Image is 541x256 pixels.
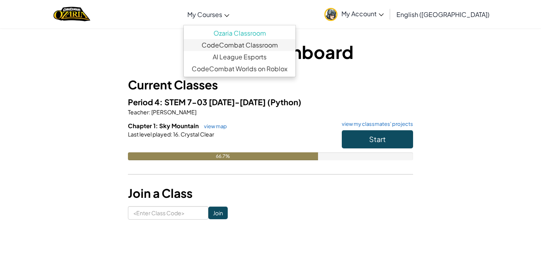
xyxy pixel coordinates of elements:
[267,97,301,107] span: (Python)
[184,63,295,75] a: CodeCombat Worlds on Roblox
[320,2,388,27] a: My Account
[53,6,90,22] a: Ozaria by CodeCombat logo
[392,4,493,25] a: English ([GEOGRAPHIC_DATA])
[128,76,413,94] h3: Current Classes
[128,184,413,202] h3: Join a Class
[187,10,222,19] span: My Courses
[184,27,295,39] a: Ozaria Classroom
[342,130,413,148] button: Start
[53,6,90,22] img: Home
[128,97,267,107] span: Period 4: STEM 7-03 [DATE]-[DATE]
[149,108,150,116] span: :
[200,123,227,129] a: view map
[396,10,490,19] span: English ([GEOGRAPHIC_DATA])
[184,39,295,51] a: CodeCombat Classroom
[171,131,172,138] span: :
[184,51,295,63] a: AI League Esports
[324,8,337,21] img: avatar
[338,121,413,127] a: view my classmates' projects
[180,131,214,138] span: Crystal Clear
[128,206,208,220] input: <Enter Class Code>
[208,207,228,219] input: Join
[128,108,149,116] span: Teacher
[128,131,171,138] span: Last level played
[369,135,386,144] span: Start
[128,152,318,160] div: 66.7%
[128,122,200,129] span: Chapter 1: Sky Mountain
[150,108,196,116] span: [PERSON_NAME]
[341,9,384,18] span: My Account
[128,40,413,64] h1: Student Dashboard
[172,131,180,138] span: 16.
[183,4,233,25] a: My Courses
